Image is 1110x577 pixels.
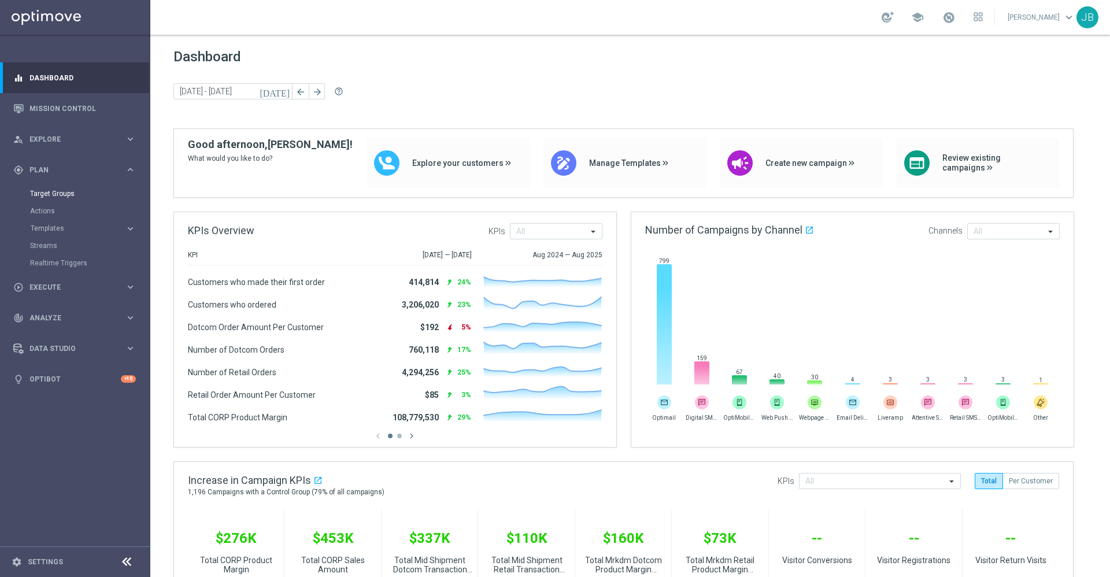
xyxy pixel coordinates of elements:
[125,223,136,234] i: keyboard_arrow_right
[1076,6,1098,28] div: JB
[13,135,136,144] button: person_search Explore keyboard_arrow_right
[13,343,125,354] div: Data Studio
[29,167,125,173] span: Plan
[13,165,125,175] div: Plan
[13,62,136,93] div: Dashboard
[13,282,24,293] i: play_circle_outline
[31,225,113,232] span: Templates
[30,224,136,233] button: Templates keyboard_arrow_right
[911,11,924,24] span: school
[30,189,120,198] a: Target Groups
[13,313,136,323] button: track_changes Analyze keyboard_arrow_right
[29,364,121,394] a: Optibot
[12,557,22,567] i: settings
[13,375,136,384] button: lightbulb Optibot +10
[13,165,24,175] i: gps_fixed
[29,93,136,124] a: Mission Control
[13,344,136,353] button: Data Studio keyboard_arrow_right
[125,282,136,293] i: keyboard_arrow_right
[1063,11,1075,24] span: keyboard_arrow_down
[125,343,136,354] i: keyboard_arrow_right
[30,258,120,268] a: Realtime Triggers
[30,206,120,216] a: Actions
[30,220,149,237] div: Templates
[13,93,136,124] div: Mission Control
[29,345,125,352] span: Data Studio
[30,237,149,254] div: Streams
[13,374,24,384] i: lightbulb
[29,136,125,143] span: Explore
[29,284,125,291] span: Execute
[13,364,136,394] div: Optibot
[29,315,125,321] span: Analyze
[28,558,63,565] a: Settings
[13,283,136,292] button: play_circle_outline Execute keyboard_arrow_right
[13,134,24,145] i: person_search
[125,312,136,323] i: keyboard_arrow_right
[13,313,125,323] div: Analyze
[125,134,136,145] i: keyboard_arrow_right
[13,104,136,113] button: Mission Control
[1007,9,1076,26] a: [PERSON_NAME]keyboard_arrow_down
[29,62,136,93] a: Dashboard
[30,202,149,220] div: Actions
[13,73,24,83] i: equalizer
[31,225,125,232] div: Templates
[125,164,136,175] i: keyboard_arrow_right
[13,313,24,323] i: track_changes
[30,241,120,250] a: Streams
[13,134,125,145] div: Explore
[30,254,149,272] div: Realtime Triggers
[30,185,149,202] div: Target Groups
[13,73,136,83] button: equalizer Dashboard
[13,165,136,175] button: gps_fixed Plan keyboard_arrow_right
[13,282,125,293] div: Execute
[121,375,136,383] div: +10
